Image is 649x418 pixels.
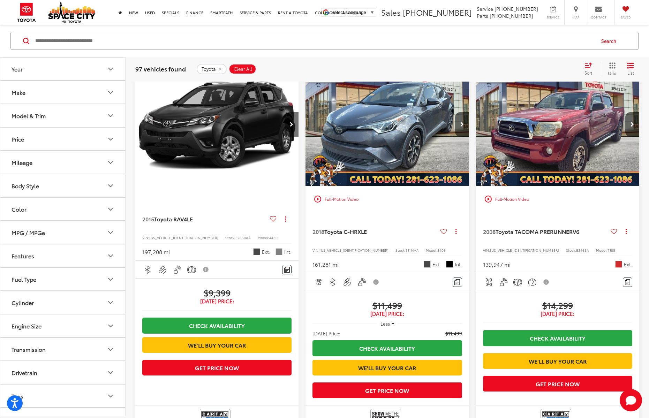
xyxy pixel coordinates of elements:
[106,252,115,260] div: Features
[432,261,441,268] span: Ext.
[455,112,469,137] button: Next image
[0,81,126,104] button: MakeMake
[545,15,561,20] span: Service
[142,215,267,223] a: 2015Toyota RAV4LE
[314,278,323,287] img: Adaptive Cruise Control
[484,278,493,287] img: 4WD/AWD
[0,291,126,314] button: CylinderCylinder
[455,229,456,234] span: dropdown dots
[0,198,126,220] button: ColorColor
[135,64,186,73] span: 97 vehicles found
[395,248,406,253] span: Stock:
[0,361,126,384] button: DrivetrainDrivetrain
[0,174,126,197] button: Body StyleBody Style
[142,318,292,333] a: Check Availability
[476,63,640,186] a: 2008 Toyota TACOMA PRERUNNER DOUBLE CAB 4X2 V62008 Toyota TACOMA PRERUNNER DOUBLE CAB 4X2 V62008 ...
[135,63,299,186] div: 2015 Toyota RAV4 LE 0
[600,62,622,76] button: Grid View
[446,261,453,268] span: Black
[625,112,639,137] button: Next image
[541,275,553,289] button: View Disclaimer
[483,310,632,317] span: [DATE] Price:
[12,112,46,119] div: Model & Trim
[450,225,462,237] button: Actions
[0,58,126,80] button: YearYear
[142,235,149,240] span: VIN:
[483,376,632,392] button: Get Price Now
[0,221,126,244] button: MPG / MPGeMPG / MPGe
[12,346,46,352] div: Transmission
[380,320,390,327] span: Less
[483,300,632,310] span: $14,299
[406,248,419,253] span: S1114AA
[618,15,633,20] span: Saved
[483,248,490,253] span: VIN:
[173,265,182,274] img: Keyless Entry
[106,368,115,377] div: Drivetrain
[453,278,462,287] button: Comments
[483,353,632,369] a: We'll Buy Your Car
[253,248,260,255] span: Magnetic Gray Met.
[622,62,639,76] button: List View
[625,279,631,285] img: Comments
[285,112,299,137] button: Next image
[566,248,576,253] span: Stock:
[142,337,292,353] a: We'll Buy Your Car
[403,7,472,18] span: [PHONE_NUMBER]
[305,63,469,186] img: 2018 Toyota C-HR XLE PREMIUM FWD
[0,268,126,290] button: Fuel TypeFuel Type
[158,265,167,274] img: Aux Input
[596,248,608,253] span: Model:
[490,248,559,253] span: [US_VEHICLE_IDENTIFICATION_NUMBER]
[381,7,401,18] span: Sales
[187,215,193,223] span: LE
[106,158,115,167] div: Mileage
[269,235,278,240] span: 4430
[0,338,126,360] button: TransmissionTransmission
[0,244,126,267] button: FeaturesFeatures
[312,260,339,268] div: 161,281 mi
[324,227,357,235] span: Toyota C-HR
[12,322,41,329] div: Engine Size
[620,389,642,411] button: Toggle Chat Window
[142,215,154,223] span: 2015
[200,262,212,277] button: View Disclaimer
[620,225,632,237] button: Actions
[197,64,227,74] button: remove Toyota
[312,382,462,398] button: Get Price Now
[424,261,431,268] span: Magnetic Gray Met.
[620,389,642,411] svg: Start Chat
[225,235,235,240] span: Stock:
[284,249,292,255] span: Int.
[624,261,632,268] span: Ext.
[12,66,23,72] div: Year
[262,249,270,255] span: Ext.
[513,278,522,287] img: Emergency Brake Assist
[573,227,579,235] span: V6
[591,15,606,20] span: Contact
[626,229,627,234] span: dropdown dots
[106,88,115,97] div: Make
[106,205,115,213] div: Color
[454,279,460,285] img: Comments
[142,298,292,305] span: [DATE] Price:
[276,248,282,255] span: Gray
[623,278,632,287] button: Comments
[106,345,115,354] div: Transmission
[312,300,462,310] span: $11,499
[106,298,115,307] div: Cylinder
[235,235,251,240] span: 52650AA
[305,63,469,186] div: 2018 Toyota C-HR XLE 0
[490,12,533,19] span: [PHONE_NUMBER]
[370,10,375,15] span: ▼
[568,15,583,20] span: Map
[312,310,462,317] span: [DATE] Price:
[106,182,115,190] div: Body Style
[319,248,388,253] span: [US_VEHICLE_IDENTIFICATION_NUMBER]
[12,369,37,376] div: Drivetrain
[12,299,34,306] div: Cylinder
[329,278,337,287] img: Bluetooth®
[35,32,595,49] input: Search by Make, Model, or Keyword
[106,392,115,400] div: Tags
